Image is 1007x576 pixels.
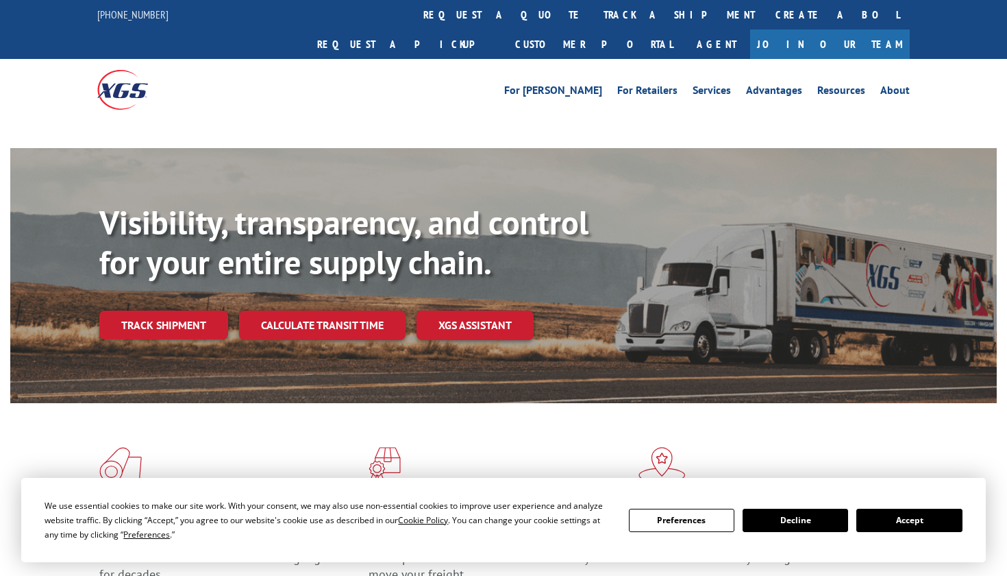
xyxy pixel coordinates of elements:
[99,201,588,283] b: Visibility, transparency, and control for your entire supply chain.
[239,311,406,340] a: Calculate transit time
[743,509,848,532] button: Decline
[617,85,677,100] a: For Retailers
[307,29,505,59] a: Request a pickup
[45,499,612,542] div: We use essential cookies to make our site work. With your consent, we may also use non-essential ...
[750,29,910,59] a: Join Our Team
[398,514,448,526] span: Cookie Policy
[369,447,401,483] img: xgs-icon-focused-on-flooring-red
[683,29,750,59] a: Agent
[693,85,731,100] a: Services
[97,8,169,21] a: [PHONE_NUMBER]
[629,509,734,532] button: Preferences
[99,311,228,339] a: Track shipment
[856,509,962,532] button: Accept
[417,311,534,340] a: XGS ASSISTANT
[746,85,802,100] a: Advantages
[21,478,986,562] div: Cookie Consent Prompt
[817,85,865,100] a: Resources
[638,447,686,483] img: xgs-icon-flagship-distribution-model-red
[504,85,602,100] a: For [PERSON_NAME]
[99,447,142,483] img: xgs-icon-total-supply-chain-intelligence-red
[505,29,683,59] a: Customer Portal
[123,529,170,540] span: Preferences
[880,85,910,100] a: About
